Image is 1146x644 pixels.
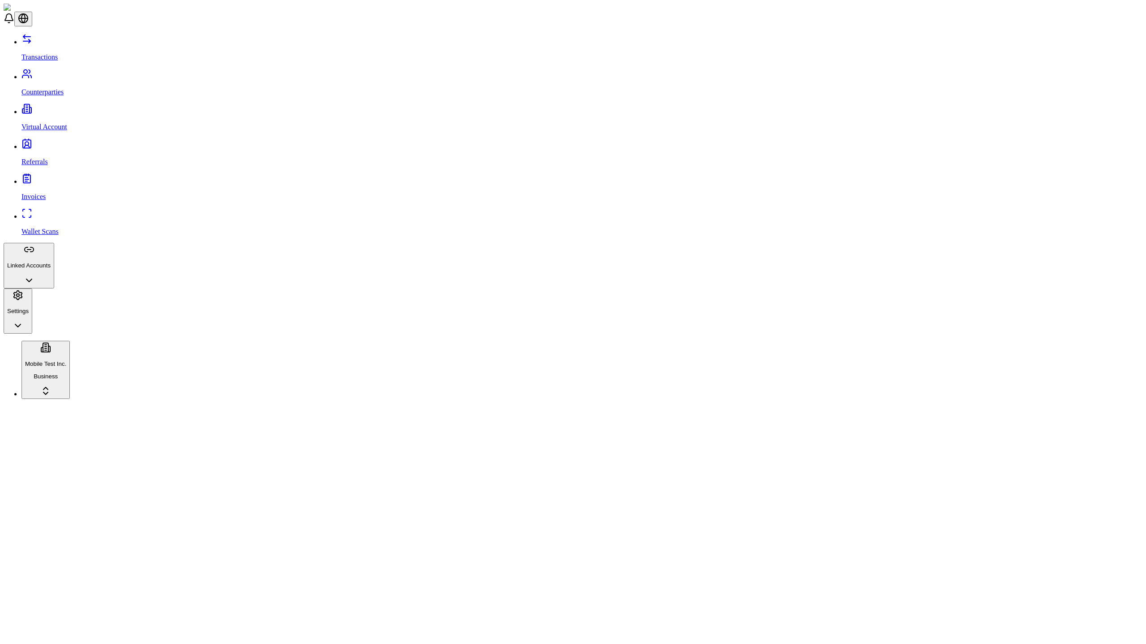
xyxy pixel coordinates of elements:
[21,108,1142,131] a: Virtual Account
[21,228,1142,236] p: Wallet Scans
[4,4,57,12] img: ShieldPay Logo
[21,73,1142,96] a: Counterparties
[25,360,66,367] p: Mobile Test Inc.
[7,262,51,269] p: Linked Accounts
[21,158,1142,166] p: Referrals
[21,212,1142,236] a: Wallet Scans
[21,123,1142,131] p: Virtual Account
[4,288,32,334] button: Settings
[21,178,1142,201] a: Invoices
[7,308,29,314] p: Settings
[21,88,1142,96] p: Counterparties
[21,143,1142,166] a: Referrals
[21,53,1142,61] p: Transactions
[25,373,66,380] p: Business
[21,341,70,399] button: Mobile Test Inc.Business
[21,193,1142,201] p: Invoices
[21,38,1142,61] a: Transactions
[4,243,54,288] button: Linked Accounts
